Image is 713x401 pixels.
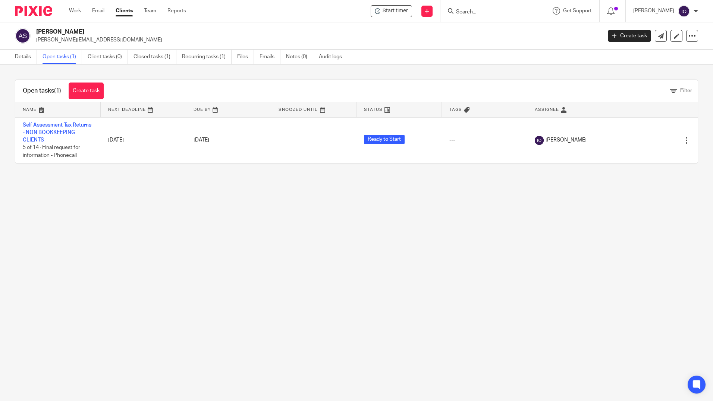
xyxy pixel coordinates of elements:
[364,108,383,112] span: Status
[182,50,232,64] a: Recurring tasks (1)
[23,87,61,95] h1: Open tasks
[36,36,597,44] p: [PERSON_NAME][EMAIL_ADDRESS][DOMAIN_NAME]
[449,136,520,144] div: ---
[371,5,412,17] div: Andrew Soper
[116,7,133,15] a: Clients
[279,108,318,112] span: Snoozed Until
[286,50,313,64] a: Notes (0)
[678,5,690,17] img: svg%3E
[23,145,80,158] span: 5 of 14 · Final request for information - Phonecall
[167,7,186,15] a: Reports
[383,7,408,15] span: Start timer
[92,7,104,15] a: Email
[88,50,128,64] a: Client tasks (0)
[23,122,91,143] a: Self Assessment Tax Returns - NON BOOKKEEPING CLIENTS
[144,7,156,15] a: Team
[680,88,692,93] span: Filter
[608,30,651,42] a: Create task
[15,6,52,16] img: Pixie
[563,8,592,13] span: Get Support
[36,28,484,36] h2: [PERSON_NAME]
[546,136,587,144] span: [PERSON_NAME]
[43,50,82,64] a: Open tasks (1)
[633,7,674,15] p: [PERSON_NAME]
[15,50,37,64] a: Details
[69,7,81,15] a: Work
[535,136,544,145] img: svg%3E
[449,108,462,112] span: Tags
[15,28,31,44] img: svg%3E
[69,83,104,99] a: Create task
[134,50,176,64] a: Closed tasks (1)
[260,50,280,64] a: Emails
[237,50,254,64] a: Files
[319,50,348,64] a: Audit logs
[194,137,209,143] span: [DATE]
[364,135,405,144] span: Ready to Start
[455,9,522,16] input: Search
[54,88,61,94] span: (1)
[101,117,186,163] td: [DATE]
